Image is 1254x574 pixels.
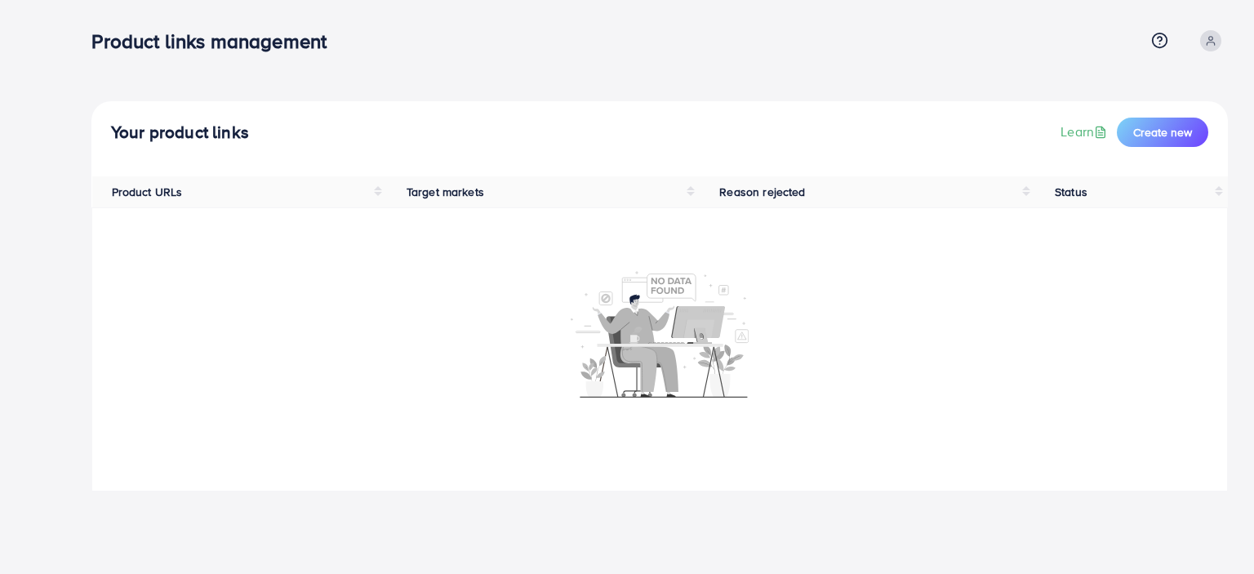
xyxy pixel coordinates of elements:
span: Target markets [407,184,484,200]
h3: Product links management [91,29,340,53]
span: Status [1055,184,1087,200]
button: Create new [1117,118,1208,147]
span: Reason rejected [719,184,805,200]
span: Create new [1133,124,1192,140]
img: No account [571,269,749,398]
a: Learn [1061,122,1110,141]
h4: Your product links [111,122,249,143]
span: Product URLs [112,184,183,200]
